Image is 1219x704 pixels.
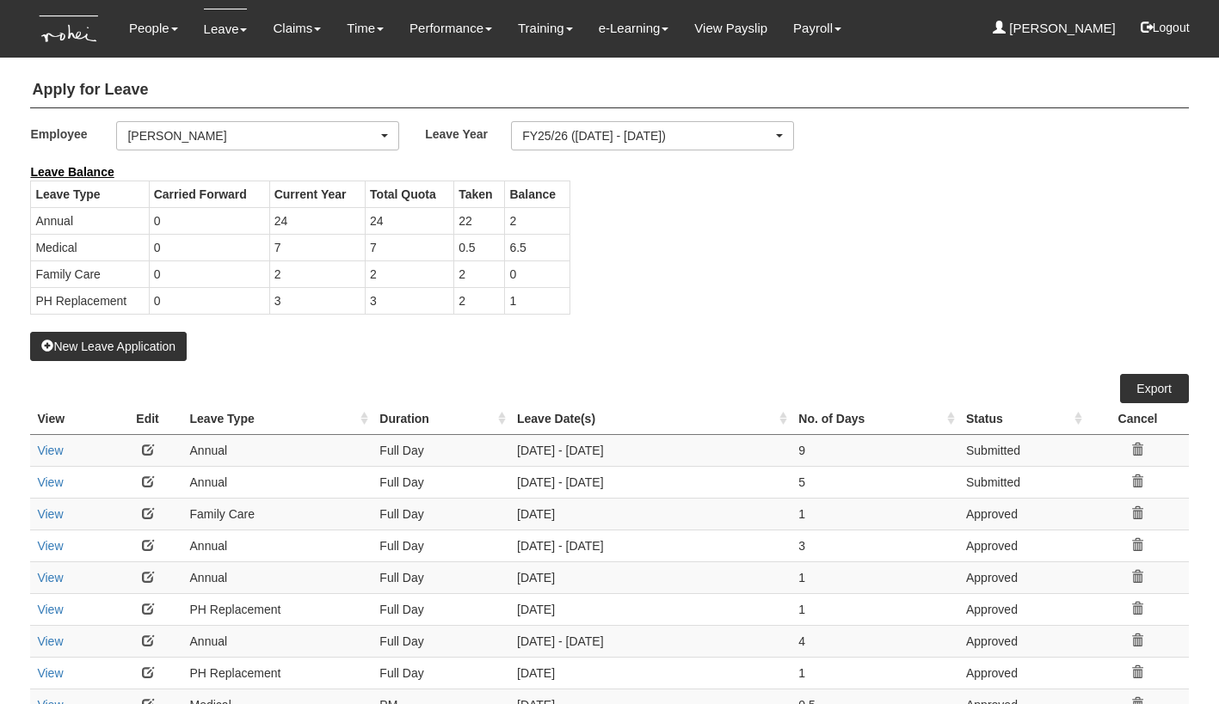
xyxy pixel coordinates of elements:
[269,234,365,260] td: 7
[183,498,373,530] td: Family Care
[37,603,63,616] a: View
[366,234,454,260] td: 7
[366,287,454,314] td: 3
[183,434,373,466] td: Annual
[37,666,63,680] a: View
[37,571,63,585] a: View
[791,593,959,625] td: 1
[31,234,149,260] td: Medical
[454,260,505,287] td: 2
[31,260,149,287] td: Family Care
[409,9,492,48] a: Performance
[510,593,791,625] td: [DATE]
[959,530,1087,561] td: Approved
[149,181,269,207] th: Carried Forward
[993,9,1116,48] a: [PERSON_NAME]
[505,207,570,234] td: 2
[791,561,959,593] td: 1
[31,181,149,207] th: Leave Type
[959,434,1087,466] td: Submitted
[37,634,63,648] a: View
[959,498,1087,530] td: Approved
[454,287,505,314] td: 2
[505,181,570,207] th: Balance
[372,561,510,593] td: Full Day
[183,593,373,625] td: PH Replacement
[372,466,510,498] td: Full Day
[37,444,63,457] a: View
[149,234,269,260] td: 0
[372,530,510,561] td: Full Day
[30,165,114,179] b: Leave Balance
[149,287,269,314] td: 0
[113,403,183,435] th: Edit
[791,466,959,498] td: 5
[510,561,791,593] td: [DATE]
[31,207,149,234] td: Annual
[1129,7,1202,48] button: Logout
[372,625,510,657] td: Full Day
[366,181,454,207] th: Total Quota
[959,466,1087,498] td: Submitted
[372,657,510,689] td: Full Day
[149,260,269,287] td: 0
[183,561,373,593] td: Annual
[269,260,365,287] td: 2
[510,434,791,466] td: [DATE] - [DATE]
[505,260,570,287] td: 0
[372,498,510,530] td: Full Day
[183,466,373,498] td: Annual
[366,207,454,234] td: 24
[183,530,373,561] td: Annual
[269,181,365,207] th: Current Year
[791,657,959,689] td: 1
[31,287,149,314] td: PH Replacement
[183,657,373,689] td: PH Replacement
[149,207,269,234] td: 0
[959,657,1087,689] td: Approved
[366,260,454,287] td: 2
[505,234,570,260] td: 6.5
[183,403,373,435] th: Leave Type : activate to sort column ascending
[37,539,63,553] a: View
[510,498,791,530] td: [DATE]
[522,127,773,144] div: FY25/26 ([DATE] - [DATE])
[269,287,365,314] td: 3
[425,121,511,146] label: Leave Year
[454,207,505,234] td: 22
[183,625,373,657] td: Annual
[959,625,1087,657] td: Approved
[510,403,791,435] th: Leave Date(s) : activate to sort column ascending
[599,9,669,48] a: e-Learning
[1120,374,1189,403] a: Export
[518,9,573,48] a: Training
[116,121,399,150] button: [PERSON_NAME]
[372,403,510,435] th: Duration : activate to sort column ascending
[454,234,505,260] td: 0.5
[37,475,63,489] a: View
[30,121,116,146] label: Employee
[791,434,959,466] td: 9
[694,9,767,48] a: View Payslip
[510,625,791,657] td: [DATE] - [DATE]
[505,287,570,314] td: 1
[510,466,791,498] td: [DATE] - [DATE]
[1087,403,1188,435] th: Cancel
[791,625,959,657] td: 4
[959,593,1087,625] td: Approved
[959,403,1087,435] th: Status : activate to sort column ascending
[510,530,791,561] td: [DATE] - [DATE]
[372,593,510,625] td: Full Day
[791,530,959,561] td: 3
[791,498,959,530] td: 1
[959,561,1087,593] td: Approved
[372,434,510,466] td: Full Day
[30,403,112,435] th: View
[129,9,178,48] a: People
[127,127,378,144] div: [PERSON_NAME]
[269,207,365,234] td: 24
[37,507,63,521] a: View
[204,9,248,49] a: Leave
[273,9,321,48] a: Claims
[30,73,1188,108] h4: Apply for Leave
